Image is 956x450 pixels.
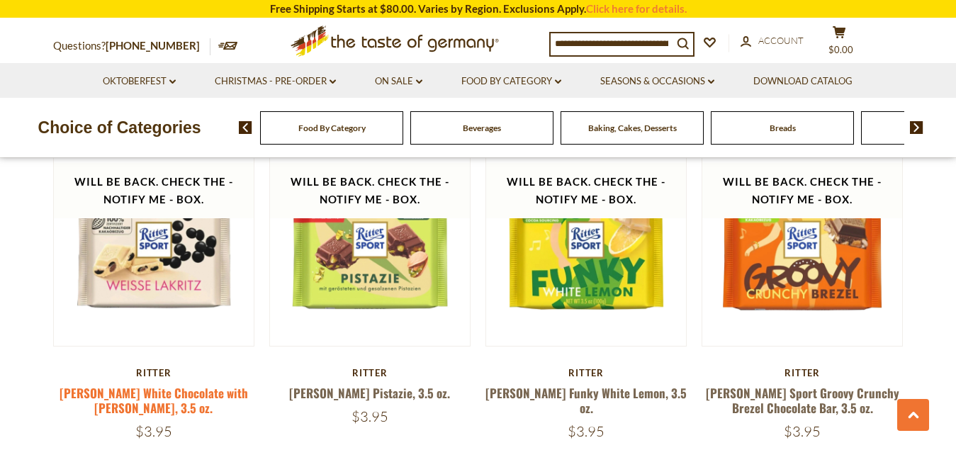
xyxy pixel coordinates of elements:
img: Ritter [486,145,687,346]
a: Christmas - PRE-ORDER [215,74,336,89]
a: [PERSON_NAME] Funky White Lemon, 3.5 oz. [485,384,687,417]
span: Account [758,35,804,46]
button: $0.00 [819,26,861,61]
a: Download Catalog [753,74,853,89]
a: [PERSON_NAME] Pistazie, 3.5 oz. [289,384,450,402]
img: next arrow [910,121,923,134]
div: Ritter [269,367,471,378]
a: [PHONE_NUMBER] [106,39,200,52]
div: Ritter [485,367,687,378]
a: Food By Category [298,123,366,133]
a: Baking, Cakes, Desserts [588,123,677,133]
div: Ritter [702,367,904,378]
a: Account [741,33,804,49]
span: $3.95 [135,422,172,440]
img: Ritter [54,145,254,346]
a: Beverages [463,123,501,133]
span: $0.00 [828,44,853,55]
p: Questions? [53,37,210,55]
a: [PERSON_NAME] Sport Groovy Crunchy Brezel Chocolate Bar, 3.5 oz. [706,384,899,417]
img: Ritter [702,145,903,346]
a: Seasons & Occasions [600,74,714,89]
div: Ritter [53,367,255,378]
span: $3.95 [352,407,388,425]
a: Food By Category [461,74,561,89]
a: On Sale [375,74,422,89]
a: Click here for details. [586,2,687,15]
span: $3.95 [784,422,821,440]
a: [PERSON_NAME] White Chocolate with [PERSON_NAME], 3.5 oz. [60,384,248,417]
span: $3.95 [568,422,604,440]
img: previous arrow [239,121,252,134]
a: Breads [770,123,796,133]
a: Oktoberfest [103,74,176,89]
img: Ritter [270,145,471,346]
